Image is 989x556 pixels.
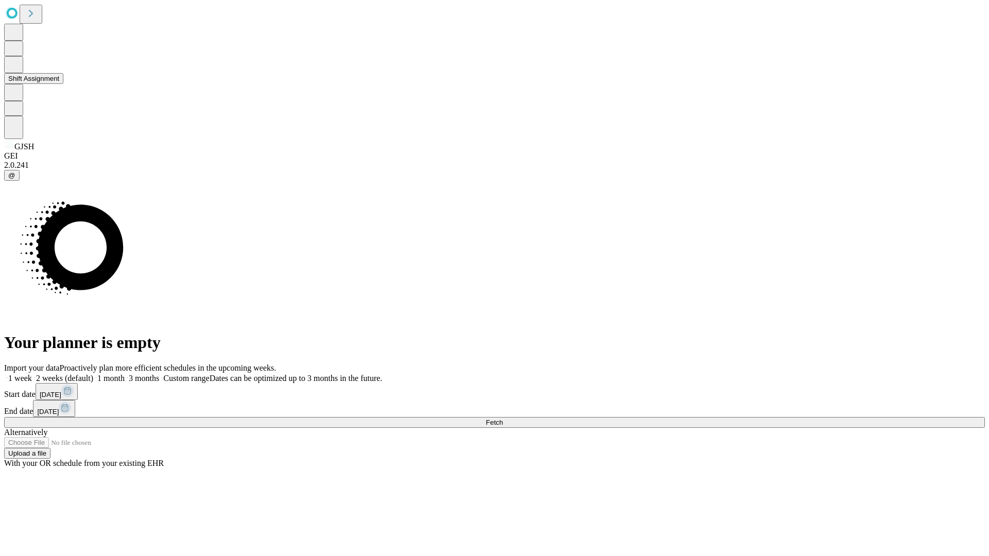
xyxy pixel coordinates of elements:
[486,419,503,426] span: Fetch
[4,459,164,467] span: With your OR schedule from your existing EHR
[33,400,75,417] button: [DATE]
[4,161,985,170] div: 2.0.241
[129,374,159,383] span: 3 months
[4,73,63,84] button: Shift Assignment
[8,171,15,179] span: @
[36,383,78,400] button: [DATE]
[4,363,60,372] span: Import your data
[4,400,985,417] div: End date
[210,374,382,383] span: Dates can be optimized up to 3 months in the future.
[4,383,985,400] div: Start date
[4,170,20,181] button: @
[4,428,47,437] span: Alternatively
[60,363,276,372] span: Proactively plan more efficient schedules in the upcoming weeks.
[40,391,61,398] span: [DATE]
[4,448,50,459] button: Upload a file
[4,333,985,352] h1: Your planner is empty
[37,408,59,415] span: [DATE]
[4,151,985,161] div: GEI
[14,142,34,151] span: GJSH
[8,374,32,383] span: 1 week
[97,374,125,383] span: 1 month
[36,374,93,383] span: 2 weeks (default)
[163,374,209,383] span: Custom range
[4,417,985,428] button: Fetch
